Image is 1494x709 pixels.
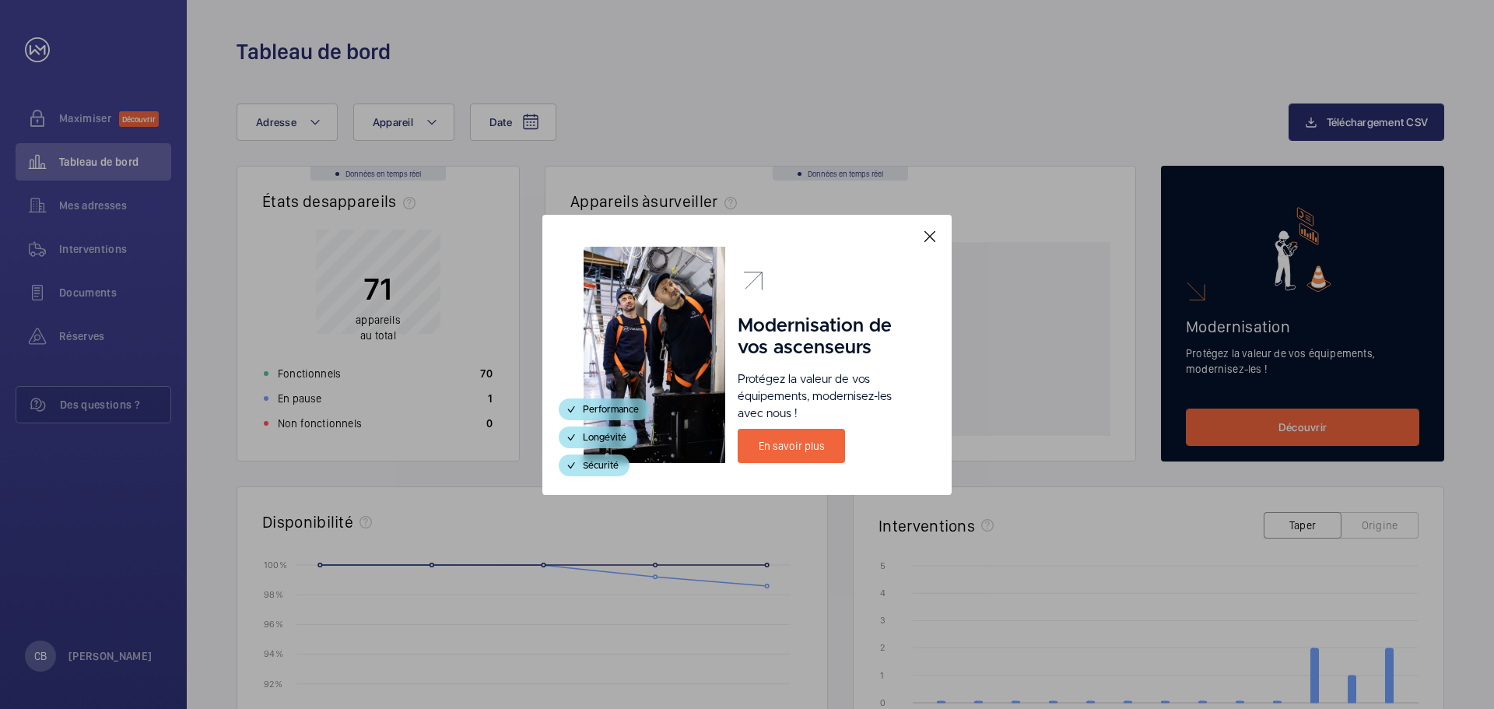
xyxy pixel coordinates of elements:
[759,440,825,452] font: En savoir plus
[583,433,626,442] font: Longévité
[738,429,845,463] a: En savoir plus
[583,405,639,414] font: Performance
[738,317,892,357] font: Modernisation de vos ascenseurs
[583,461,619,470] font: Sécurité
[738,374,892,419] font: Protégez la valeur de vos équipements, modernisez-les avec nous !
